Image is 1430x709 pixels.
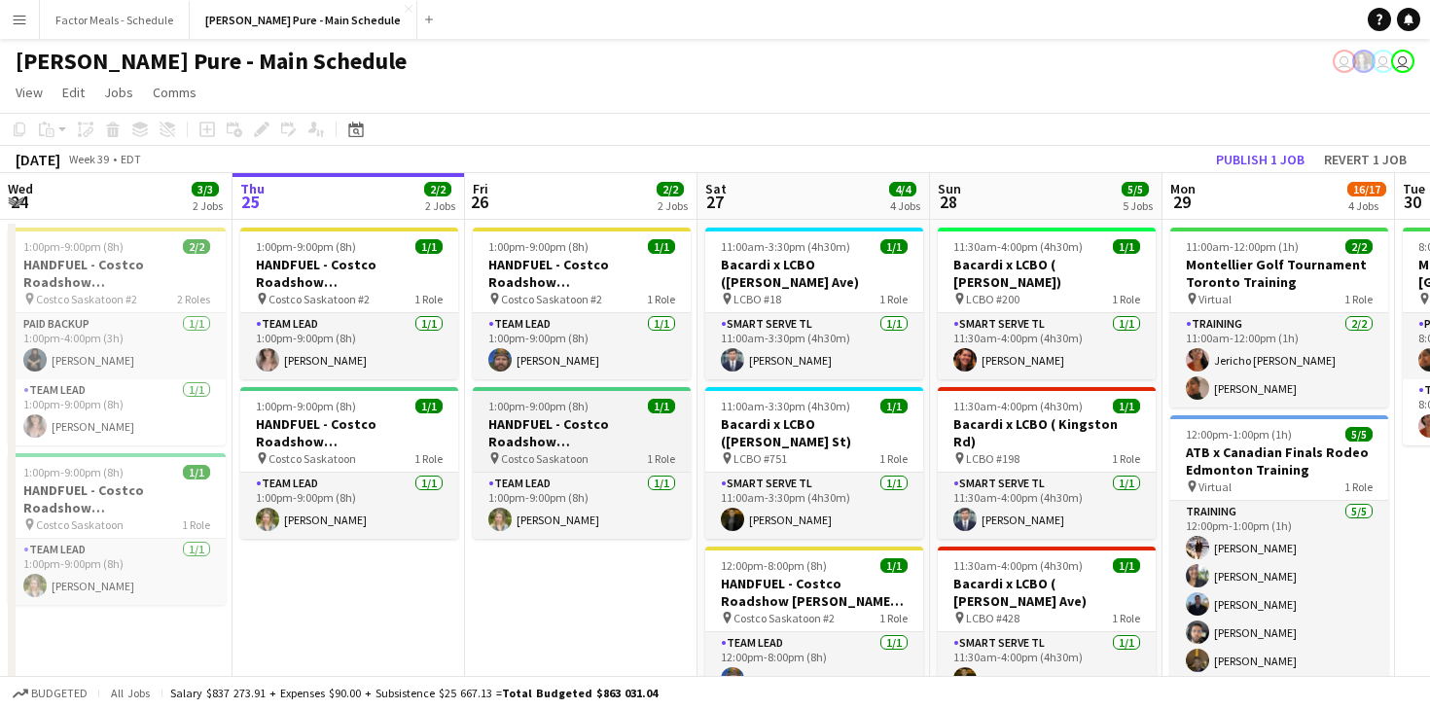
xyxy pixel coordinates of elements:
span: 29 [1167,191,1196,213]
span: 1:00pm-9:00pm (8h) [256,239,356,254]
a: Jobs [96,80,141,105]
div: 4 Jobs [890,198,920,213]
span: Week 39 [64,152,113,166]
span: 30 [1400,191,1425,213]
span: 1 Role [1112,292,1140,306]
h3: HANDFUEL - Costco Roadshow [GEOGRAPHIC_DATA], [GEOGRAPHIC_DATA] [240,256,458,291]
span: 4/4 [889,182,916,196]
div: 2 Jobs [425,198,455,213]
app-card-role: Training2/211:00am-12:00pm (1h)Jericho [PERSON_NAME][PERSON_NAME] [1170,313,1388,408]
app-card-role: Team Lead1/11:00pm-9:00pm (8h)[PERSON_NAME] [240,473,458,539]
div: 2 Jobs [658,198,688,213]
h3: Bacardi x LCBO ([PERSON_NAME] St) [705,415,923,450]
app-job-card: 11:00am-3:30pm (4h30m)1/1Bacardi x LCBO ([PERSON_NAME] St) LCBO #7511 RoleSmart Serve TL1/111:00a... [705,387,923,539]
app-job-card: 12:00pm-8:00pm (8h)1/1HANDFUEL - Costco Roadshow [PERSON_NAME], [GEOGRAPHIC_DATA] Costco Saskatoo... [705,547,923,698]
span: Comms [153,84,197,101]
a: Edit [54,80,92,105]
h3: HANDFUEL - Costco Roadshow [GEOGRAPHIC_DATA], [GEOGRAPHIC_DATA] [473,256,691,291]
span: 2/2 [424,182,451,196]
span: All jobs [107,686,154,700]
span: 26 [470,191,488,213]
span: 11:30am-4:00pm (4h30m) [953,558,1083,573]
span: 1 Role [414,451,443,466]
span: 28 [935,191,961,213]
h3: HANDFUEL - Costco Roadshow [GEOGRAPHIC_DATA], [GEOGRAPHIC_DATA] [473,415,691,450]
app-card-role: Smart Serve TL1/111:30am-4:00pm (4h30m)[PERSON_NAME] [938,473,1156,539]
app-card-role: Smart Serve TL1/111:30am-4:00pm (4h30m)[PERSON_NAME] [938,313,1156,379]
app-job-card: 11:30am-4:00pm (4h30m)1/1Bacardi x LCBO ( Kingston Rd) LCBO #1981 RoleSmart Serve TL1/111:30am-4:... [938,387,1156,539]
app-card-role: Team Lead1/11:00pm-9:00pm (8h)[PERSON_NAME] [8,539,226,605]
h3: Bacardi x LCBO ( [PERSON_NAME] Ave) [938,575,1156,610]
span: 1:00pm-9:00pm (8h) [488,399,589,413]
span: 24 [5,191,33,213]
button: Factor Meals - Schedule [40,1,190,39]
span: 1 Role [879,451,908,466]
span: Fri [473,180,488,197]
span: 27 [702,191,727,213]
app-job-card: 11:30am-4:00pm (4h30m)1/1Bacardi x LCBO ( [PERSON_NAME] Ave) LCBO #4281 RoleSmart Serve TL1/111:3... [938,547,1156,698]
span: LCBO #751 [733,451,787,466]
span: 2/2 [183,239,210,254]
a: Comms [145,80,204,105]
span: 11:00am-3:30pm (4h30m) [721,399,850,413]
a: View [8,80,51,105]
h3: HANDFUEL - Costco Roadshow [GEOGRAPHIC_DATA], [GEOGRAPHIC_DATA] [8,256,226,291]
div: 1:00pm-9:00pm (8h)1/1HANDFUEL - Costco Roadshow [GEOGRAPHIC_DATA], [GEOGRAPHIC_DATA] Costco Saska... [240,228,458,379]
span: 2/2 [1345,239,1373,254]
h3: Montellier Golf Tournament Toronto Training [1170,256,1388,291]
span: Sat [705,180,727,197]
span: 1/1 [648,239,675,254]
span: 16/17 [1347,182,1386,196]
span: Virtual [1198,479,1232,494]
button: Revert 1 job [1316,147,1414,172]
h3: HANDFUEL - Costco Roadshow [GEOGRAPHIC_DATA], [GEOGRAPHIC_DATA] [8,481,226,516]
h1: [PERSON_NAME] Pure - Main Schedule [16,47,407,76]
app-job-card: 1:00pm-9:00pm (8h)1/1HANDFUEL - Costco Roadshow [GEOGRAPHIC_DATA], [GEOGRAPHIC_DATA] Costco Saska... [240,387,458,539]
span: 12:00pm-1:00pm (1h) [1186,427,1292,442]
span: LCBO #200 [966,292,1019,306]
h3: HANDFUEL - Costco Roadshow [GEOGRAPHIC_DATA], [GEOGRAPHIC_DATA] [240,415,458,450]
span: Wed [8,180,33,197]
span: 1 Role [1112,451,1140,466]
button: Publish 1 job [1208,147,1312,172]
div: 4 Jobs [1348,198,1385,213]
app-user-avatar: Leticia Fayzano [1333,50,1356,73]
span: 1 Role [1112,611,1140,625]
div: 1:00pm-9:00pm (8h)1/1HANDFUEL - Costco Roadshow [GEOGRAPHIC_DATA], [GEOGRAPHIC_DATA] Costco Saska... [473,387,691,539]
span: 25 [237,191,265,213]
span: 11:00am-3:30pm (4h30m) [721,239,850,254]
div: 1:00pm-9:00pm (8h)1/1HANDFUEL - Costco Roadshow [GEOGRAPHIC_DATA], [GEOGRAPHIC_DATA] Costco Saska... [8,453,226,605]
span: 11:30am-4:00pm (4h30m) [953,239,1083,254]
span: 1 Role [414,292,443,306]
span: 1/1 [1113,239,1140,254]
div: 5 Jobs [1123,198,1153,213]
app-card-role: Smart Serve TL1/111:00am-3:30pm (4h30m)[PERSON_NAME] [705,473,923,539]
span: Costco Saskatoon [36,517,124,532]
span: Costco Saskatoon [501,451,589,466]
app-card-role: Smart Serve TL1/111:30am-4:00pm (4h30m)[PERSON_NAME] [938,632,1156,698]
span: 1 Role [1344,292,1373,306]
span: 11:00am-12:00pm (1h) [1186,239,1299,254]
span: 1/1 [648,399,675,413]
span: Virtual [1198,292,1232,306]
app-user-avatar: Tifany Scifo [1372,50,1395,73]
div: 2 Jobs [193,198,223,213]
h3: ATB x Canadian Finals Rodeo Edmonton Training [1170,443,1388,479]
span: 1/1 [415,399,443,413]
app-job-card: 12:00pm-1:00pm (1h)5/5ATB x Canadian Finals Rodeo Edmonton Training Virtual1 RoleTraining5/512:00... [1170,415,1388,680]
span: View [16,84,43,101]
div: Salary $837 273.91 + Expenses $90.00 + Subsistence $25 667.13 = [170,686,658,700]
app-card-role: Paid Backup1/11:00pm-4:00pm (3h)[PERSON_NAME] [8,313,226,379]
span: 1:00pm-9:00pm (8h) [23,239,124,254]
app-card-role: Team Lead1/11:00pm-9:00pm (8h)[PERSON_NAME] [473,313,691,379]
span: 1/1 [880,399,908,413]
div: 1:00pm-9:00pm (8h)1/1HANDFUEL - Costco Roadshow [GEOGRAPHIC_DATA], [GEOGRAPHIC_DATA] Costco Saska... [473,228,691,379]
h3: HANDFUEL - Costco Roadshow [PERSON_NAME], [GEOGRAPHIC_DATA] [705,575,923,610]
app-card-role: Team Lead1/11:00pm-9:00pm (8h)[PERSON_NAME] [240,313,458,379]
span: Costco Saskatoon #2 [268,292,370,306]
span: Thu [240,180,265,197]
